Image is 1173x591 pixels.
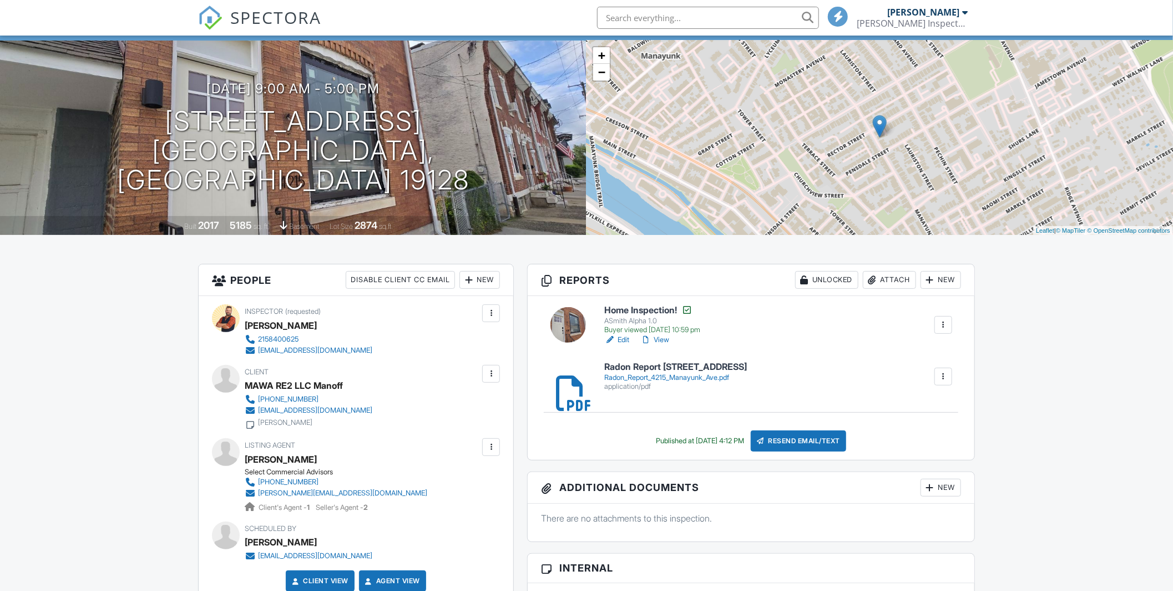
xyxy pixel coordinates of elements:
[285,307,321,315] span: (requested)
[245,377,343,394] div: MAWA RE2 LLC Manoff
[258,395,318,404] div: [PHONE_NUMBER]
[604,373,747,382] div: Radon_Report_4215_Manayunk_Ave.pdf
[604,362,747,372] h6: Radon Report [STREET_ADDRESS]
[1033,226,1173,236] div: |
[593,64,610,81] a: Zoom out
[245,477,427,488] a: [PHONE_NUMBER]
[1056,227,1086,234] a: © MapTiler
[459,271,500,289] div: New
[258,552,372,560] div: [EMAIL_ADDRESS][DOMAIN_NAME]
[363,575,420,587] a: Agent View
[380,222,393,231] span: sq.ft.
[185,222,197,231] span: Built
[604,362,747,390] a: Radon Report [STREET_ADDRESS] Radon_Report_4215_Manayunk_Ave.pdf application/pdf
[245,451,317,468] a: [PERSON_NAME]
[18,107,569,194] h1: [STREET_ADDRESS] [GEOGRAPHIC_DATA], [GEOGRAPHIC_DATA] 19128
[245,317,317,334] div: [PERSON_NAME]
[863,271,916,289] div: Attach
[199,264,513,296] h3: People
[795,271,858,289] div: Unlocked
[597,7,819,29] input: Search everything...
[604,304,700,334] a: Home Inspection! ASmith Alpha 1.0 Buyer viewed [DATE] 10:59 pm
[245,334,372,345] a: 2158400625
[887,7,959,18] div: [PERSON_NAME]
[198,15,321,38] a: SPECTORA
[1088,227,1170,234] a: © OpenStreetMap contributors
[245,468,436,477] div: Select Commercial Advisors
[541,512,961,524] p: There are no attachments to this inspection.
[751,430,846,452] div: Resend Email/Text
[258,406,372,415] div: [EMAIL_ADDRESS][DOMAIN_NAME]
[290,222,320,231] span: basement
[1036,227,1054,234] a: Leaflet
[245,368,269,376] span: Client
[207,81,380,96] h3: [DATE] 9:00 am - 5:00 pm
[245,405,372,416] a: [EMAIL_ADDRESS][DOMAIN_NAME]
[258,346,372,355] div: [EMAIL_ADDRESS][DOMAIN_NAME]
[230,6,321,29] span: SPECTORA
[528,554,974,583] h3: Internal
[198,6,223,30] img: The Best Home Inspection Software - Spectora
[857,18,968,29] div: Adam Smith Inspects Philly LLC
[640,334,669,345] a: View
[258,489,427,498] div: [PERSON_NAME][EMAIL_ADDRESS][DOMAIN_NAME]
[593,47,610,64] a: Zoom in
[230,219,252,231] div: 5185
[921,479,961,497] div: New
[363,503,368,512] strong: 2
[245,488,427,499] a: [PERSON_NAME][EMAIL_ADDRESS][DOMAIN_NAME]
[254,222,270,231] span: sq. ft.
[604,317,700,325] div: ASmith Alpha 1.0
[307,503,310,512] strong: 1
[604,382,747,391] div: application/pdf
[245,534,317,550] div: [PERSON_NAME]
[199,219,220,231] div: 2017
[528,472,974,504] h3: Additional Documents
[245,550,372,562] a: [EMAIL_ADDRESS][DOMAIN_NAME]
[604,304,700,315] h6: Home Inspection!
[245,307,283,315] span: Inspector
[528,264,974,296] h3: Reports
[245,441,295,449] span: Listing Agent
[245,345,372,356] a: [EMAIL_ADDRESS][DOMAIN_NAME]
[316,503,368,512] span: Seller's Agent -
[245,394,372,405] a: [PHONE_NUMBER]
[290,575,348,587] a: Client View
[258,418,312,427] div: [PERSON_NAME]
[656,437,744,445] div: Published at [DATE] 4:12 PM
[604,334,629,345] a: Edit
[258,478,318,487] div: [PHONE_NUMBER]
[921,271,961,289] div: New
[259,503,311,512] span: Client's Agent -
[330,222,353,231] span: Lot Size
[355,219,378,231] div: 2874
[604,325,700,334] div: Buyer viewed [DATE] 10:59 pm
[346,271,455,289] div: Disable Client CC Email
[245,524,296,533] span: Scheduled By
[258,335,299,344] div: 2158400625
